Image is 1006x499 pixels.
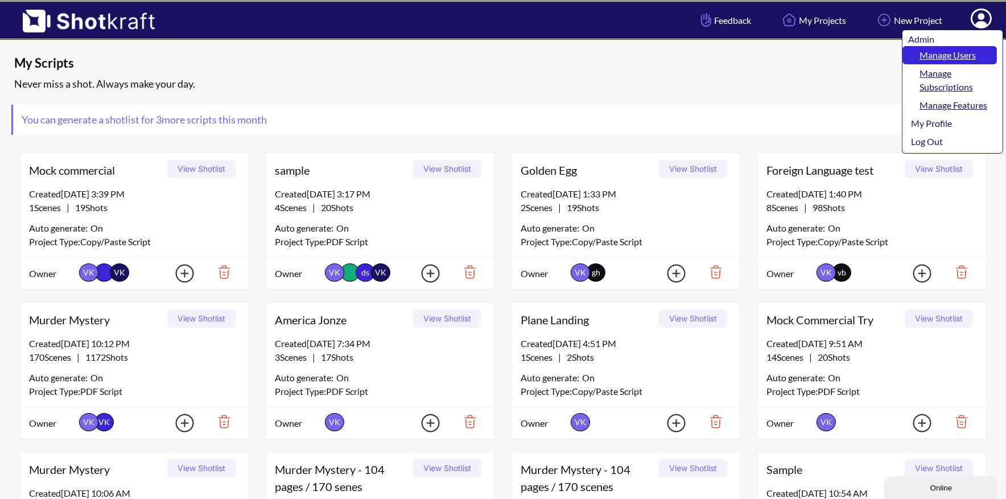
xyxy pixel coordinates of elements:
button: View Shotlist [905,310,973,328]
span: 170 Scenes [29,352,77,362]
iframe: chat widget [884,474,1000,499]
span: Auto generate: [29,371,90,385]
span: Murder Mystery - 104 pages / 170 senes [275,461,409,495]
span: Plane Landing [521,311,655,328]
span: 4 Scenes [275,202,312,213]
a: My Profile [902,114,997,133]
a: My Projects [771,5,855,35]
button: View Shotlist [659,160,727,178]
span: Mock commercial [29,162,163,179]
span: gh [592,267,600,277]
span: 20 Shots [812,352,850,362]
span: Murder Mystery - 104 pages / 170 scenes [521,461,655,495]
span: 2 Scenes [521,202,558,213]
span: VK [79,263,98,282]
button: View Shotlist [659,459,727,477]
div: Created [DATE] 9:51 AM [766,337,977,350]
span: 1 Scenes [29,202,67,213]
span: VK [79,413,98,431]
span: VK [817,413,836,431]
span: Mock Commercial Try [766,311,901,328]
span: Auto generate: [521,371,582,385]
button: View Shotlist [905,160,973,178]
a: Manage Subscriptions [902,64,997,96]
span: America Jonze [275,311,409,328]
span: | [275,201,353,215]
span: Golden Egg [521,162,655,179]
div: Project Type: PDF Script [766,385,977,398]
span: 98 Shots [807,202,845,213]
a: Manage Features [902,96,997,114]
span: sample [275,162,409,179]
img: Add Icon [875,10,894,30]
div: Project Type: Copy/Paste Script [521,235,731,249]
button: View Shotlist [167,160,236,178]
span: Auto generate: [766,221,828,235]
div: Admin [908,32,997,46]
span: Owner [521,416,568,430]
span: 1172 Shots [80,352,128,362]
img: Home Icon [780,10,799,30]
span: | [275,350,353,364]
span: Auto generate: [521,221,582,235]
span: You can generate a shotlist for [13,105,275,135]
button: View Shotlist [413,310,481,328]
div: Project Type: Copy/Paste Script [521,385,731,398]
span: VK [817,263,836,282]
img: Trash Icon [938,412,977,431]
a: Manage Users [902,46,997,64]
img: Trash Icon [200,262,240,282]
span: | [766,350,850,364]
img: Hand Icon [698,10,714,30]
span: Owner [766,416,814,430]
span: VK [571,263,590,282]
img: Trash Icon [938,262,977,282]
img: Trash Icon [446,412,485,431]
img: Trash Icon [200,412,240,431]
img: Trash Icon [446,262,485,282]
span: 3 Scenes [275,352,312,362]
span: On [582,371,595,385]
div: Project Type: PDF Script [29,385,240,398]
div: Created [DATE] 10:12 PM [29,337,240,350]
span: 8 Scenes [766,202,804,213]
button: View Shotlist [413,459,481,477]
button: View Shotlist [167,459,236,477]
div: Created [DATE] 7:34 PM [275,337,485,350]
span: 19 Shots [69,202,108,213]
span: | [521,201,599,215]
span: 3 more scripts this month [154,113,267,126]
span: 19 Shots [561,202,599,213]
div: Project Type: PDF Script [275,385,485,398]
span: VK [571,413,590,431]
span: 2 Shots [561,352,594,362]
span: | [29,201,108,215]
span: | [766,201,845,215]
span: vb [838,267,846,277]
span: Murder Mystery [29,311,163,328]
span: 14 Scenes [766,352,809,362]
span: My Scripts [14,55,752,72]
img: Add Icon [403,410,443,436]
span: Owner [29,267,76,281]
div: Created [DATE] 3:17 PM [275,187,485,201]
span: 20 Shots [315,202,353,213]
span: VK [110,263,129,282]
img: Add Icon [403,261,443,286]
span: On [90,371,103,385]
button: View Shotlist [413,160,481,178]
span: Auto generate: [275,221,336,235]
button: View Shotlist [167,310,236,328]
span: Owner [521,267,568,281]
span: 17 Shots [315,352,353,362]
span: VK [325,263,344,282]
img: Trash Icon [692,412,731,431]
span: Owner [29,416,76,430]
span: VK [371,263,390,282]
button: View Shotlist [905,459,973,477]
img: Add Icon [649,410,689,436]
div: Created [DATE] 4:51 PM [521,337,731,350]
img: Add Icon [895,261,935,286]
span: 1 Scenes [521,352,558,362]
